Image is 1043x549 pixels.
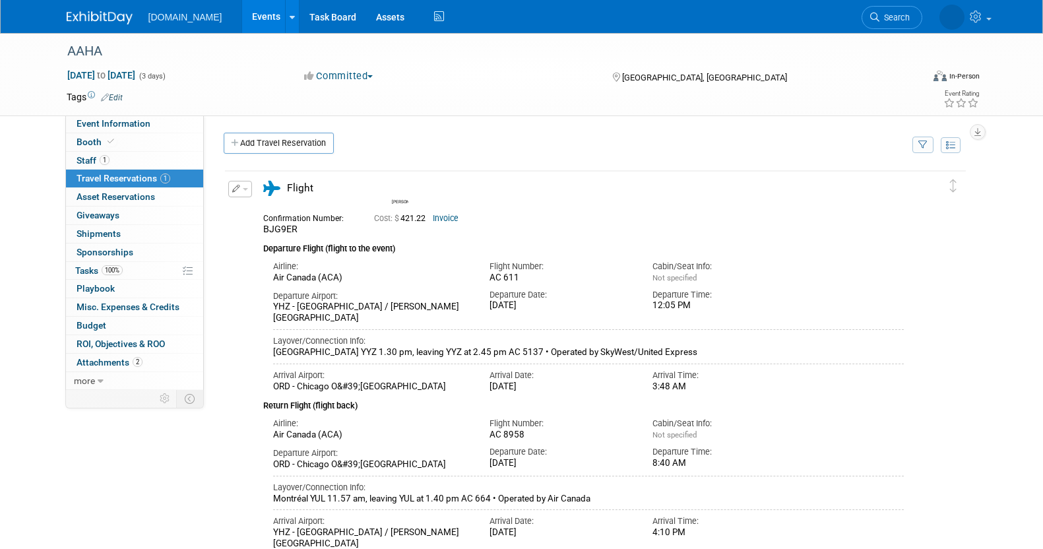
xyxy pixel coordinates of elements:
a: Staff1 [66,152,203,170]
span: Cost: $ [374,214,400,223]
div: Arrival Date: [490,370,633,381]
span: 2 [133,357,142,367]
td: Tags [67,90,123,104]
span: BJG9ER [263,224,298,234]
div: AC 611 [490,273,633,284]
i: Flight [263,181,280,196]
div: Arrival Airport: [273,370,470,381]
div: AAHA [63,40,902,63]
a: Playbook [66,280,203,298]
div: Airline: [273,418,470,430]
div: Arrival Time: [652,370,796,381]
div: 3:48 AM [652,381,796,393]
span: Giveaways [77,210,119,220]
div: Arrival Date: [490,515,633,527]
div: Flight Number: [490,261,633,273]
div: AC 8958 [490,430,633,441]
a: Edit [101,93,123,102]
span: [DOMAIN_NAME] [148,12,222,22]
span: Staff [77,155,110,166]
div: William Forsey [389,179,412,205]
span: Asset Reservations [77,191,155,202]
div: William Forsey [392,197,408,205]
span: Search [879,13,910,22]
a: Giveaways [66,207,203,224]
span: Budget [77,320,106,331]
div: ORD - Chicago O&#39;[GEOGRAPHIC_DATA] [273,381,470,393]
div: Departure Flight (flight to the event) [263,236,904,255]
i: Filter by Traveler [918,141,928,150]
div: Layover/Connection Info: [273,482,904,494]
a: Travel Reservations1 [66,170,203,187]
img: ExhibitDay [67,11,133,24]
span: to [95,70,108,81]
a: Add Travel Reservation [224,133,334,154]
span: Event Information [77,118,150,129]
div: Cabin/Seat Info: [652,261,796,273]
a: Sponsorships [66,243,203,261]
span: Playbook [77,283,115,294]
div: 4:10 PM [652,527,796,538]
a: Asset Reservations [66,188,203,206]
div: Air Canada (ACA) [273,273,470,284]
div: YHZ - [GEOGRAPHIC_DATA] / [PERSON_NAME][GEOGRAPHIC_DATA] [273,302,470,324]
div: Confirmation Number: [263,210,354,224]
div: [DATE] [490,381,633,393]
span: Flight [287,182,313,194]
div: 8:40 AM [652,458,796,469]
div: Airline: [273,261,470,273]
img: William Forsey [392,179,410,197]
div: Departure Time: [652,289,796,301]
span: Not specified [652,273,697,282]
a: Misc. Expenses & Credits [66,298,203,316]
div: Air Canada (ACA) [273,430,470,441]
span: 1 [100,155,110,165]
div: 12:05 PM [652,300,796,311]
div: Departure Date: [490,289,633,301]
div: Departure Airport: [273,290,470,302]
span: Tasks [75,265,123,276]
div: Cabin/Seat Info: [652,418,796,430]
a: Tasks100% [66,262,203,280]
span: Booth [77,137,117,147]
span: 421.22 [374,214,431,223]
div: Arrival Airport: [273,515,470,527]
span: Sponsorships [77,247,133,257]
i: Click and drag to move item [950,179,957,193]
span: (3 days) [138,72,166,81]
img: Iuliia Bulow [939,5,964,30]
span: 100% [102,265,123,275]
div: [DATE] [490,300,633,311]
a: Booth [66,133,203,151]
span: Attachments [77,357,142,368]
div: Layover/Connection Info: [273,335,904,347]
a: Attachments2 [66,354,203,371]
div: Event Format [844,69,980,88]
button: Committed [300,69,378,83]
div: Montréal YUL 11.57 am, leaving YUL at 1.40 pm AC 664 • Operated by Air Canada [273,494,904,505]
div: ORD - Chicago O&#39;[GEOGRAPHIC_DATA] [273,459,470,470]
td: Personalize Event Tab Strip [154,390,177,407]
span: Shipments [77,228,121,239]
a: Budget [66,317,203,335]
div: Departure Date: [490,446,633,458]
span: [DATE] [DATE] [67,69,136,81]
span: [GEOGRAPHIC_DATA], [GEOGRAPHIC_DATA] [622,73,787,82]
div: Return Flight (flight back) [263,392,904,412]
a: Event Information [66,115,203,133]
span: Misc. Expenses & Credits [77,302,179,312]
a: Shipments [66,225,203,243]
a: Invoice [433,214,458,223]
img: Format-Inperson.png [933,71,947,81]
span: 1 [160,174,170,183]
div: [DATE] [490,527,633,538]
span: more [74,375,95,386]
i: Booth reservation complete [108,138,114,145]
a: ROI, Objectives & ROO [66,335,203,353]
span: Not specified [652,430,697,439]
span: ROI, Objectives & ROO [77,339,165,349]
a: more [66,372,203,390]
div: Departure Airport: [273,447,470,459]
div: Departure Time: [652,446,796,458]
a: Search [862,6,922,29]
